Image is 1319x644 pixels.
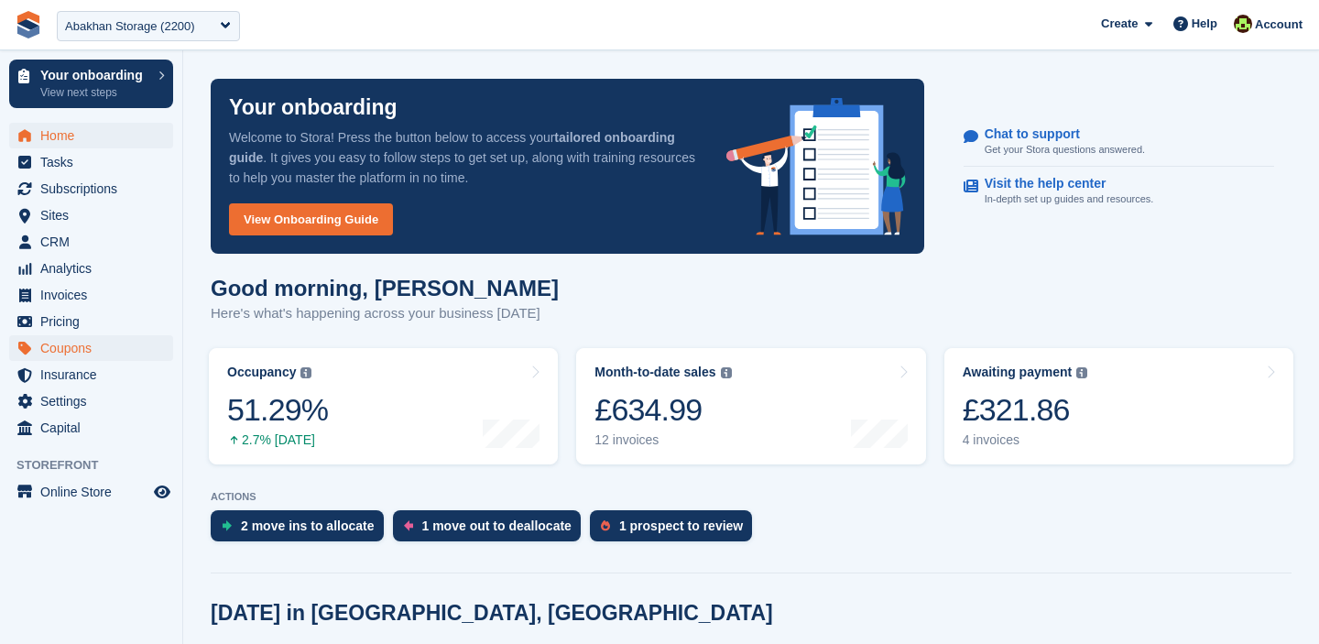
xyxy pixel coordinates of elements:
[40,202,150,228] span: Sites
[963,365,1073,380] div: Awaiting payment
[594,365,715,380] div: Month-to-date sales
[40,123,150,148] span: Home
[9,256,173,281] a: menu
[619,518,743,533] div: 1 prospect to review
[229,97,398,118] p: Your onboarding
[422,518,572,533] div: 1 move out to deallocate
[9,202,173,228] a: menu
[40,309,150,334] span: Pricing
[211,510,393,551] a: 2 move ins to allocate
[40,84,149,101] p: View next steps
[726,98,906,235] img: onboarding-info-6c161a55d2c0e0a8cae90662b2fe09162a5109e8cc188191df67fb4f79e88e88.svg
[404,520,413,531] img: move_outs_to_deallocate_icon-f764333ba52eb49d3ac5e1228854f67142a1ed5810a6f6cc68b1a99e826820c5.svg
[15,11,42,38] img: stora-icon-8386f47178a22dfd0bd8f6a31ec36ba5ce8667c1dd55bd0f319d3a0aa187defe.svg
[9,309,173,334] a: menu
[1192,15,1217,33] span: Help
[40,479,150,505] span: Online Store
[9,388,173,414] a: menu
[1234,15,1252,33] img: Catherine Coffey
[9,149,173,175] a: menu
[241,518,375,533] div: 2 move ins to allocate
[300,367,311,378] img: icon-info-grey-7440780725fd019a000dd9b08b2336e03edf1995a4989e88bcd33f0948082b44.svg
[1255,16,1303,34] span: Account
[229,203,393,235] a: View Onboarding Guide
[985,176,1139,191] p: Visit the help center
[601,520,610,531] img: prospect-51fa495bee0391a8d652442698ab0144808aea92771e9ea1ae160a38d050c398.svg
[576,348,925,464] a: Month-to-date sales £634.99 12 invoices
[227,365,296,380] div: Occupancy
[211,303,559,324] p: Here's what's happening across your business [DATE]
[9,60,173,108] a: Your onboarding View next steps
[40,176,150,202] span: Subscriptions
[209,348,558,464] a: Occupancy 51.29% 2.7% [DATE]
[40,229,150,255] span: CRM
[211,601,773,626] h2: [DATE] in [GEOGRAPHIC_DATA], [GEOGRAPHIC_DATA]
[9,415,173,441] a: menu
[40,388,150,414] span: Settings
[229,127,697,188] p: Welcome to Stora! Press the button below to access your . It gives you easy to follow steps to ge...
[9,123,173,148] a: menu
[65,17,195,36] div: Abakhan Storage (2200)
[590,510,761,551] a: 1 prospect to review
[227,391,328,429] div: 51.29%
[211,276,559,300] h1: Good morning, [PERSON_NAME]
[211,491,1292,503] p: ACTIONS
[393,510,590,551] a: 1 move out to deallocate
[16,456,182,475] span: Storefront
[40,149,150,175] span: Tasks
[721,367,732,378] img: icon-info-grey-7440780725fd019a000dd9b08b2336e03edf1995a4989e88bcd33f0948082b44.svg
[227,432,328,448] div: 2.7% [DATE]
[1076,367,1087,378] img: icon-info-grey-7440780725fd019a000dd9b08b2336e03edf1995a4989e88bcd33f0948082b44.svg
[9,229,173,255] a: menu
[963,391,1088,429] div: £321.86
[9,176,173,202] a: menu
[963,432,1088,448] div: 4 invoices
[964,167,1274,216] a: Visit the help center In-depth set up guides and resources.
[9,362,173,387] a: menu
[985,142,1145,158] p: Get your Stora questions answered.
[594,432,731,448] div: 12 invoices
[9,335,173,361] a: menu
[151,481,173,503] a: Preview store
[40,256,150,281] span: Analytics
[9,282,173,308] a: menu
[985,126,1130,142] p: Chat to support
[40,69,149,82] p: Your onboarding
[964,117,1274,168] a: Chat to support Get your Stora questions answered.
[40,362,150,387] span: Insurance
[985,191,1154,207] p: In-depth set up guides and resources.
[40,335,150,361] span: Coupons
[1101,15,1138,33] span: Create
[222,520,232,531] img: move_ins_to_allocate_icon-fdf77a2bb77ea45bf5b3d319d69a93e2d87916cf1d5bf7949dd705db3b84f3ca.svg
[40,415,150,441] span: Capital
[594,391,731,429] div: £634.99
[9,479,173,505] a: menu
[40,282,150,308] span: Invoices
[944,348,1293,464] a: Awaiting payment £321.86 4 invoices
